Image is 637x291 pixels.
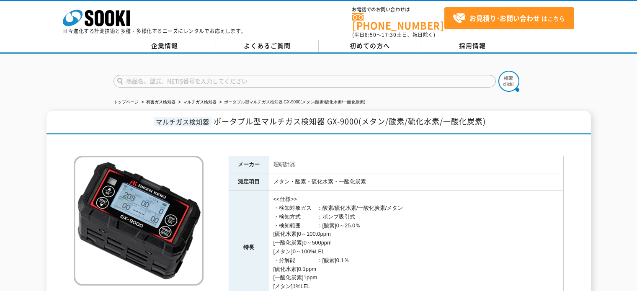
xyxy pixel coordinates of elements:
span: マルチガス検知器 [154,117,211,126]
li: ポータブル型マルチガス検知器 GX-9000(メタン/酸素/硫化水素/一酸化炭素) [218,98,366,107]
th: 測定項目 [229,173,269,191]
a: 初めての方へ [319,40,421,52]
a: [PHONE_NUMBER] [352,13,444,30]
span: 初めての方へ [350,41,390,50]
img: ポータブル型マルチガス検知器 GX-9000(メタン/酸素/硫化水素/一酸化炭素) [74,156,204,286]
td: 理研計器 [269,156,563,173]
span: (平日 ～ 土日、祝日除く) [352,31,435,39]
a: お見積り･お問い合わせはこちら [444,7,574,29]
span: 17:30 [382,31,397,39]
img: btn_search.png [498,71,519,92]
a: マルチガス検知器 [183,100,217,104]
span: 8:50 [365,31,377,39]
a: 企業情報 [113,40,216,52]
a: よくあるご質問 [216,40,319,52]
th: メーカー [229,156,269,173]
p: 日々進化する計測技術と多種・多様化するニーズにレンタルでお応えします。 [63,28,246,33]
a: トップページ [113,100,139,104]
a: 有害ガス検知器 [146,100,175,104]
span: お電話でのお問い合わせは [352,7,444,12]
a: 採用情報 [421,40,524,52]
span: ポータブル型マルチガス検知器 GX-9000(メタン/酸素/硫化水素/一酸化炭素) [214,116,486,127]
strong: お見積り･お問い合わせ [469,13,540,23]
span: はこちら [453,12,565,25]
input: 商品名、型式、NETIS番号を入力してください [113,75,496,88]
td: メタン・酸素・硫化水素・一酸化炭素 [269,173,563,191]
